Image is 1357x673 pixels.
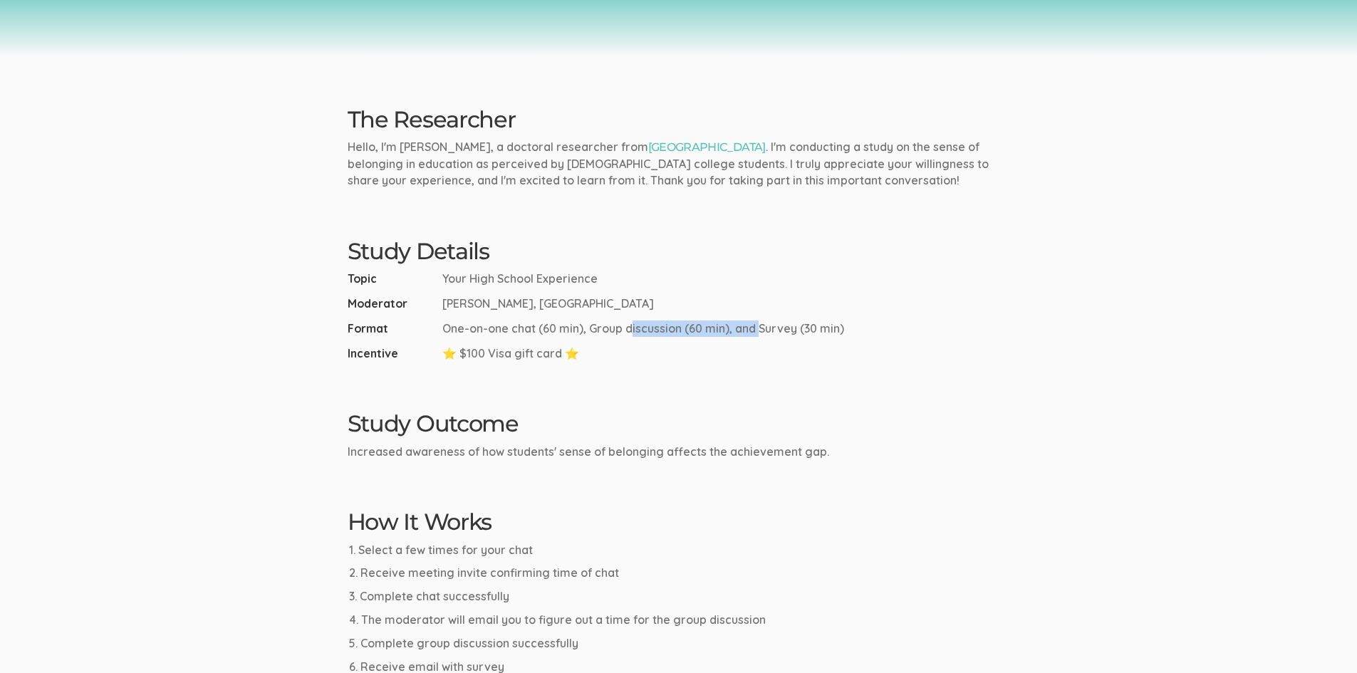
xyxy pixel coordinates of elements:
li: Receive meeting invite confirming time of chat [349,565,1010,581]
span: Topic [348,271,437,287]
li: The moderator will email you to figure out a time for the group discussion [349,612,1010,628]
li: Complete chat successfully [349,588,1010,605]
iframe: Chat Widget [1286,605,1357,673]
span: Incentive [348,345,437,362]
li: Select a few times for your chat [349,542,1010,558]
a: [GEOGRAPHIC_DATA] [648,140,766,154]
span: One-on-one chat (60 min), Group discussion (60 min), and Survey (30 min) [442,320,844,337]
p: Increased awareness of how students' sense of belonging affects the achievement gap. [348,444,1010,460]
h2: The Researcher [348,107,1010,132]
li: Complete group discussion successfully [349,635,1010,652]
span: Your High School Experience [442,271,598,287]
span: Format [348,320,437,337]
h2: Study Details [348,239,1010,264]
h2: Study Outcome [348,411,1010,436]
span: ⭐ $100 Visa gift card ⭐ [442,345,579,362]
h2: How It Works [348,509,1010,534]
p: Hello, I'm [PERSON_NAME], a doctoral researcher from . I'm conducting a study on the sense of bel... [348,139,1010,189]
span: [PERSON_NAME], [GEOGRAPHIC_DATA] [442,296,654,312]
span: Moderator [348,296,437,312]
